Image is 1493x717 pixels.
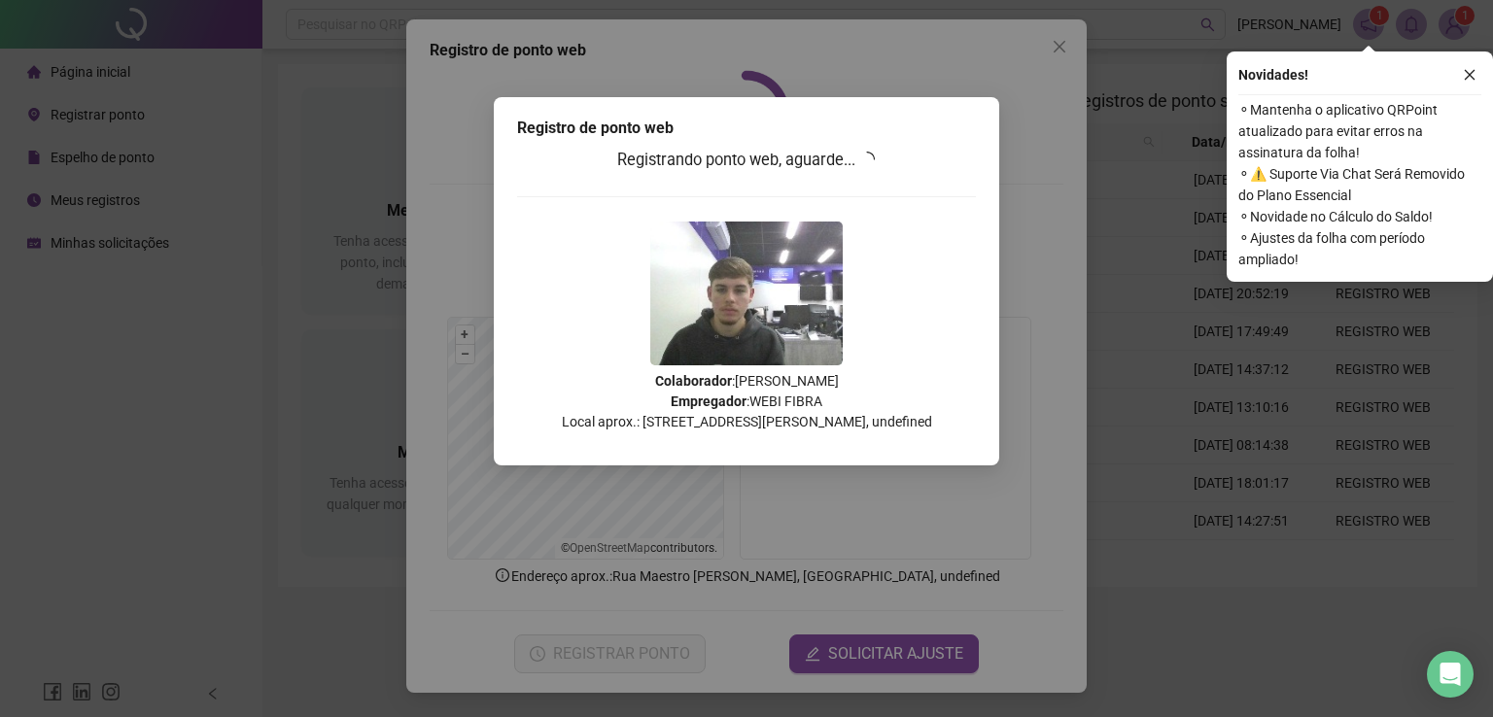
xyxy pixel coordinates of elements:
span: ⚬ Ajustes da folha com período ampliado! [1238,227,1481,270]
span: ⚬ ⚠️ Suporte Via Chat Será Removido do Plano Essencial [1238,163,1481,206]
strong: Empregador [671,393,746,409]
img: 9k= [650,222,843,365]
h3: Registrando ponto web, aguarde... [517,148,976,173]
span: loading [859,152,875,167]
strong: Colaborador [655,373,732,389]
div: Open Intercom Messenger [1427,651,1474,698]
span: Novidades ! [1238,64,1308,85]
span: close [1463,68,1476,82]
span: ⚬ Mantenha o aplicativo QRPoint atualizado para evitar erros na assinatura da folha! [1238,99,1481,163]
div: Registro de ponto web [517,117,976,140]
p: : [PERSON_NAME] : WEBI FIBRA Local aprox.: [STREET_ADDRESS][PERSON_NAME], undefined [517,371,976,432]
span: ⚬ Novidade no Cálculo do Saldo! [1238,206,1481,227]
